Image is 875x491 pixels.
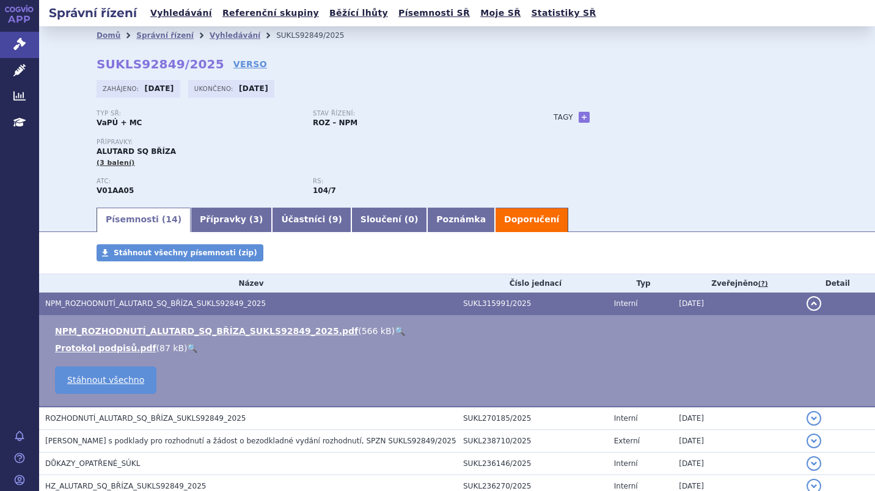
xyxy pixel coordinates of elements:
li: SUKLS92849/2025 [276,26,360,45]
span: Interní [614,299,638,308]
strong: [DATE] [145,84,174,93]
strong: [DATE] [239,84,268,93]
a: Referenční skupiny [219,5,323,21]
td: SUKL270185/2025 [457,407,608,430]
button: detail [807,456,821,471]
a: NPM_ROZHODNUTÍ_ALUTARD_SQ_BŘÍZA_SUKLS92849_2025.pdf [55,326,358,336]
th: Název [39,274,457,293]
a: Sloučení (0) [351,208,427,232]
li: ( ) [55,325,863,337]
a: Poznámka [427,208,495,232]
span: Ukončeno: [194,84,236,93]
h2: Správní řízení [39,4,147,21]
td: [DATE] [673,453,800,475]
td: SUKL238710/2025 [457,430,608,453]
li: ( ) [55,342,863,354]
a: Protokol podpisů.pdf [55,343,156,353]
h3: Tagy [554,110,573,125]
button: detail [807,434,821,448]
a: Správní řízení [136,31,194,40]
span: 3 [253,214,259,224]
span: Interní [614,482,638,490]
button: detail [807,296,821,311]
td: SUKL315991/2025 [457,293,608,315]
span: 87 kB [159,343,184,353]
span: Interní [614,414,638,423]
span: NPM_ROZHODNUTÍ_ALUTARD_SQ_BŘÍZA_SUKLS92849_2025 [45,299,266,308]
th: Detail [800,274,875,293]
a: 🔍 [187,343,197,353]
strong: PYLY STROMŮ, ALERGENY [97,186,134,195]
strong: ROZ – NPM [313,118,357,127]
th: Číslo jednací [457,274,608,293]
a: Účastníci (9) [272,208,351,232]
span: ROZHODNUTÍ_ALUTARD_SQ_BŘÍZA_SUKLS92849_2025 [45,414,246,423]
th: Zveřejněno [673,274,800,293]
a: Stáhnout všechno [55,366,156,394]
strong: VaPÚ + MC [97,118,142,127]
span: Souhlas s podklady pro rozhodnutí a žádost o bezodkladné vydání rozhodnutí, SPZN SUKLS92849/2025 [45,437,456,445]
a: Stáhnout všechny písemnosti (zip) [97,244,263,261]
span: Zahájeno: [103,84,141,93]
p: Stav řízení: [313,110,517,117]
span: 566 kB [362,326,392,336]
span: ALUTARD SQ BŘÍZA [97,147,176,156]
a: Vyhledávání [147,5,216,21]
p: ATC: [97,178,301,185]
a: Přípravky (3) [191,208,272,232]
a: 🔍 [395,326,405,336]
td: [DATE] [673,407,800,430]
td: SUKL236146/2025 [457,453,608,475]
a: Vyhledávání [210,31,260,40]
span: (3 balení) [97,159,135,167]
span: Stáhnout všechny písemnosti (zip) [114,249,257,257]
strong: SUKLS92849/2025 [97,57,224,71]
a: Písemnosti SŘ [395,5,474,21]
strong: terapeutické extrakty alergenů - standardizované, injekční depotní [313,186,336,195]
td: [DATE] [673,430,800,453]
abbr: (?) [758,280,768,288]
span: DŮKAZY_OPATŘENÉ_SÚKL [45,459,140,468]
span: 9 [332,214,339,224]
p: RS: [313,178,517,185]
button: detail [807,411,821,426]
a: Doporučení [495,208,568,232]
a: Domů [97,31,120,40]
th: Typ [608,274,673,293]
span: HZ_ALUTARD_SQ_BŘÍZA_SUKLS92849_2025 [45,482,206,490]
span: Interní [614,459,638,468]
a: Běžící lhůty [326,5,392,21]
span: Externí [614,437,640,445]
a: Moje SŘ [477,5,524,21]
span: 0 [408,214,414,224]
span: 14 [166,214,177,224]
td: [DATE] [673,293,800,315]
a: Písemnosti (14) [97,208,191,232]
p: Typ SŘ: [97,110,301,117]
p: Přípravky: [97,139,529,146]
a: VERSO [233,58,267,70]
a: + [579,112,590,123]
a: Statistiky SŘ [527,5,599,21]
